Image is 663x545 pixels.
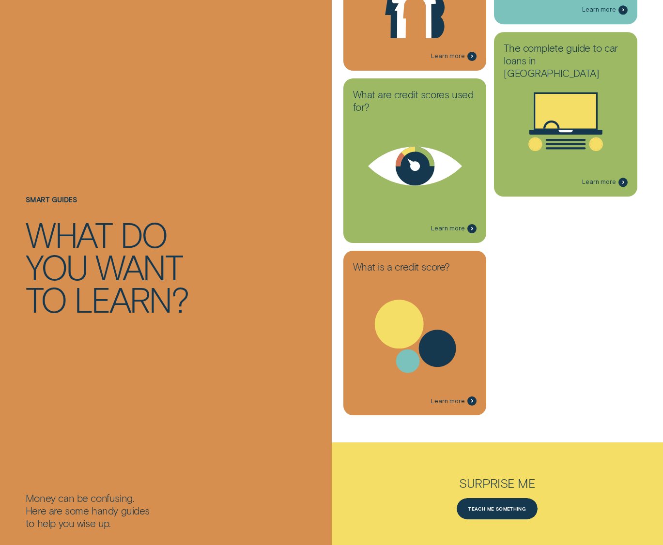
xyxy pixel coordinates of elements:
[582,6,616,14] span: Learn more
[26,218,200,315] h4: What do you want to learn?
[494,32,637,197] a: The complete guide to car loans in [GEOGRAPHIC_DATA]Learn more
[431,397,465,405] span: Learn more
[343,78,487,243] a: What are credit scores used for?Learn more
[431,52,465,60] span: Learn more
[353,260,477,277] h3: What is a credit score?
[459,477,535,498] h3: Surprise me
[95,250,182,283] div: want
[582,179,616,186] span: Learn more
[343,251,487,415] a: What is a credit score?Learn more
[26,250,87,283] div: you
[26,283,66,315] div: to
[120,218,168,250] div: do
[26,492,328,530] div: Money can be confusing. Here are some handy guides to help you wise up.
[74,283,188,315] div: learn?
[504,42,628,83] h3: The complete guide to car loans in [GEOGRAPHIC_DATA]
[457,498,538,519] a: Teach me something
[353,88,477,117] h3: What are credit scores used for?
[26,196,328,218] h1: Smart guides
[431,225,465,232] span: Learn more
[26,218,112,250] div: What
